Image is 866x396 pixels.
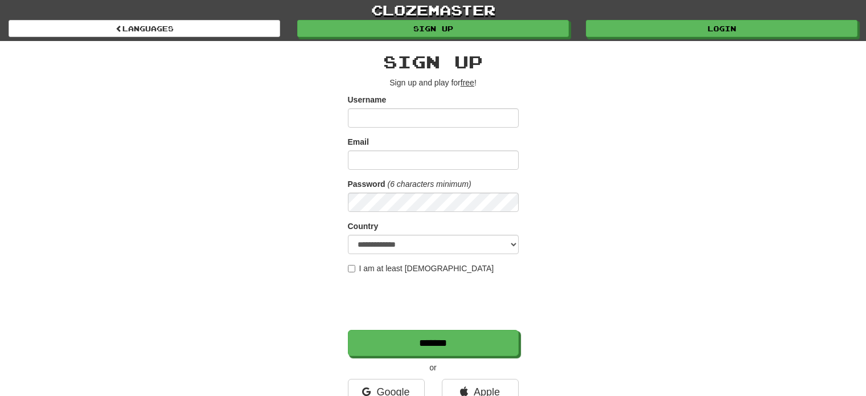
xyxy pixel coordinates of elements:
[297,20,569,37] a: Sign up
[348,362,519,373] p: or
[9,20,280,37] a: Languages
[348,221,379,232] label: Country
[348,265,355,272] input: I am at least [DEMOGRAPHIC_DATA]
[388,179,471,189] em: (6 characters minimum)
[348,52,519,71] h2: Sign up
[348,280,521,324] iframe: reCAPTCHA
[461,78,474,87] u: free
[586,20,857,37] a: Login
[348,77,519,88] p: Sign up and play for !
[348,178,385,190] label: Password
[348,136,369,148] label: Email
[348,94,387,105] label: Username
[348,263,494,274] label: I am at least [DEMOGRAPHIC_DATA]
